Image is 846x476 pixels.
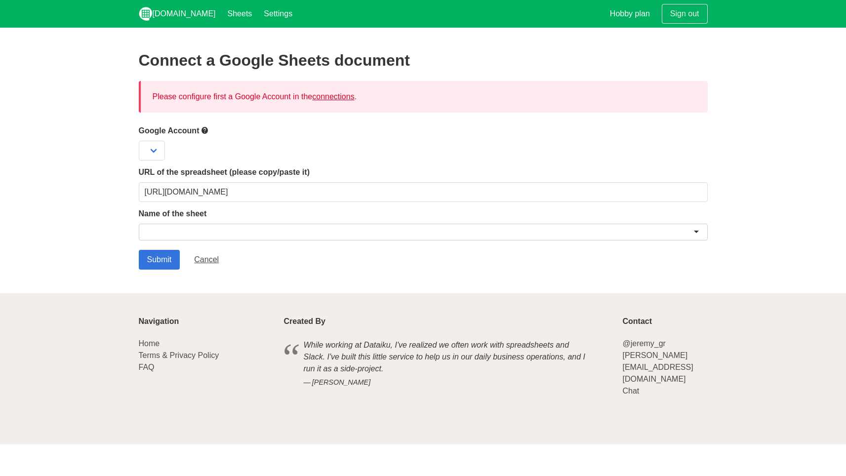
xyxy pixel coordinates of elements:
a: Cancel [186,250,227,270]
a: connections [312,92,354,101]
a: Chat [622,387,639,395]
p: Navigation [139,317,272,326]
label: Google Account [139,124,708,137]
cite: [PERSON_NAME] [304,377,591,388]
input: Submit [139,250,180,270]
h2: Connect a Google Sheets document [139,51,708,69]
a: Terms & Privacy Policy [139,351,219,359]
div: Please configure first a Google Account in the . [139,81,708,113]
a: Home [139,339,160,348]
a: @jeremy_gr [622,339,665,348]
blockquote: While working at Dataiku, I've realized we often work with spreadsheets and Slack. I've built thi... [284,338,611,390]
p: Contact [622,317,707,326]
label: Name of the sheet [139,208,708,220]
label: URL of the spreadsheet (please copy/paste it) [139,166,708,178]
img: logo_v2_white.png [139,7,153,21]
input: Should start with https://docs.google.com/spreadsheets/d/ [139,182,708,202]
a: [PERSON_NAME][EMAIL_ADDRESS][DOMAIN_NAME] [622,351,693,383]
a: Sign out [662,4,708,24]
a: FAQ [139,363,155,371]
p: Created By [284,317,611,326]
